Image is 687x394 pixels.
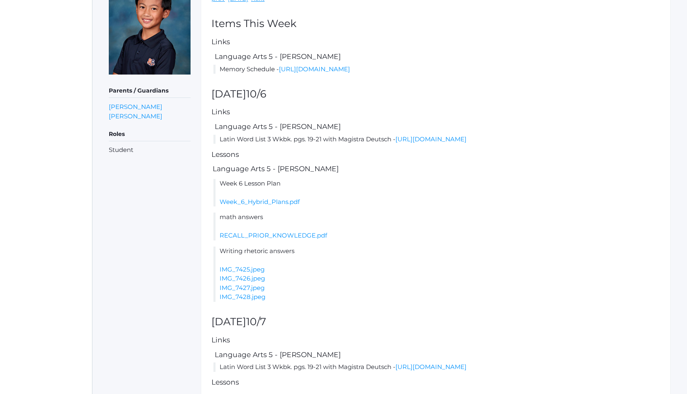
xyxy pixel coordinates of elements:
a: [PERSON_NAME] [109,102,162,111]
h5: Links [211,38,660,46]
h5: Lessons [211,378,660,386]
h5: Parents / Guardians [109,84,191,98]
li: Week 6 Lesson Plan [213,179,660,207]
h5: Language Arts 5 - [PERSON_NAME] [213,351,660,359]
h5: Links [211,108,660,116]
a: [URL][DOMAIN_NAME] [279,65,350,73]
li: Writing rhetoric answers [213,247,660,302]
a: IMG_7426.jpeg [220,274,265,282]
a: [URL][DOMAIN_NAME] [395,363,467,371]
span: 10/7 [246,315,266,328]
h5: Roles [109,127,191,141]
h5: Language Arts 5 - [PERSON_NAME] [213,123,660,131]
a: IMG_7425.jpeg [220,265,265,273]
li: Latin Word List 3 Wkbk. pgs. 19-21 with Magistra Deutsch - [213,135,660,144]
h5: Language Arts 5 - [PERSON_NAME] [211,165,660,173]
a: RECALL_PRIOR_KNOWLEDGE.pdf [220,231,327,239]
h5: Lessons [211,151,660,159]
h5: Links [211,336,660,344]
a: Week_6_Hybrid_Plans.pdf [220,198,300,206]
li: Latin Word List 3 Wkbk. pgs. 19-21 with Magistra Deutsch - [213,362,660,372]
h2: [DATE] [211,88,660,100]
li: Student [109,145,191,155]
h2: [DATE] [211,316,660,328]
a: [PERSON_NAME] [109,111,162,121]
h2: Items This Week [211,18,660,29]
a: [URL][DOMAIN_NAME] [395,135,467,143]
span: 10/6 [246,88,266,100]
h5: Language Arts 5 - [PERSON_NAME] [213,53,660,61]
li: math answers [213,213,660,240]
li: Memory Schedule - [213,65,660,74]
a: IMG_7427.jpeg [220,284,265,292]
a: IMG_7428.jpeg [220,293,265,301]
